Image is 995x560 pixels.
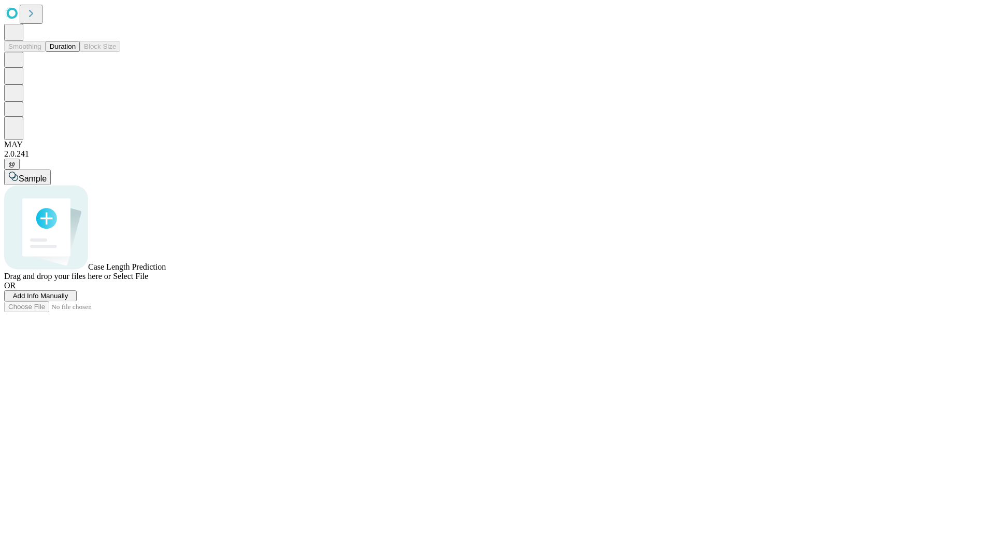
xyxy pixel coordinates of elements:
[88,262,166,271] span: Case Length Prediction
[4,170,51,185] button: Sample
[113,272,148,281] span: Select File
[19,174,47,183] span: Sample
[4,281,16,290] span: OR
[4,159,20,170] button: @
[8,160,16,168] span: @
[4,272,111,281] span: Drag and drop your files here or
[46,41,80,52] button: Duration
[4,41,46,52] button: Smoothing
[4,140,991,149] div: MAY
[4,149,991,159] div: 2.0.241
[4,290,77,301] button: Add Info Manually
[13,292,68,300] span: Add Info Manually
[80,41,120,52] button: Block Size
